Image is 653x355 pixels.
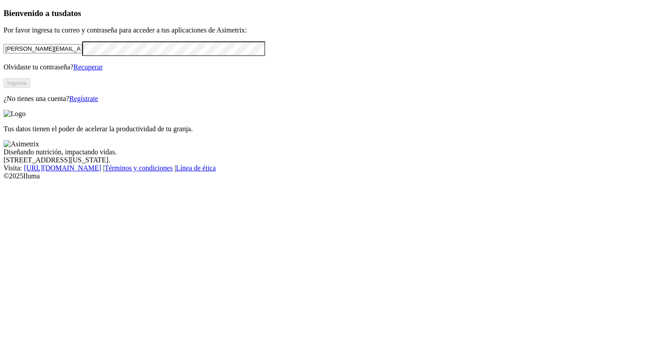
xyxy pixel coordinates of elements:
[69,95,98,102] a: Regístrate
[4,164,649,172] div: Visita : | |
[73,63,103,71] a: Recuperar
[4,110,26,118] img: Logo
[4,140,39,148] img: Asimetrix
[4,78,30,88] button: Ingresa
[62,8,81,18] span: datos
[176,164,216,172] a: Línea de ética
[4,156,649,164] div: [STREET_ADDRESS][US_STATE].
[4,26,649,34] p: Por favor ingresa tu correo y contraseña para acceder a tus aplicaciones de Asimetrix:
[4,63,649,71] p: Olvidaste tu contraseña?
[104,164,173,172] a: Términos y condiciones
[24,164,101,172] a: [URL][DOMAIN_NAME]
[4,148,649,156] div: Diseñando nutrición, impactando vidas.
[4,95,649,103] p: ¿No tienes una cuenta?
[4,44,82,53] input: Tu correo
[4,8,649,18] h3: Bienvenido a tus
[4,125,649,133] p: Tus datos tienen el poder de acelerar la productividad de tu granja.
[4,172,649,180] div: © 2025 Iluma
